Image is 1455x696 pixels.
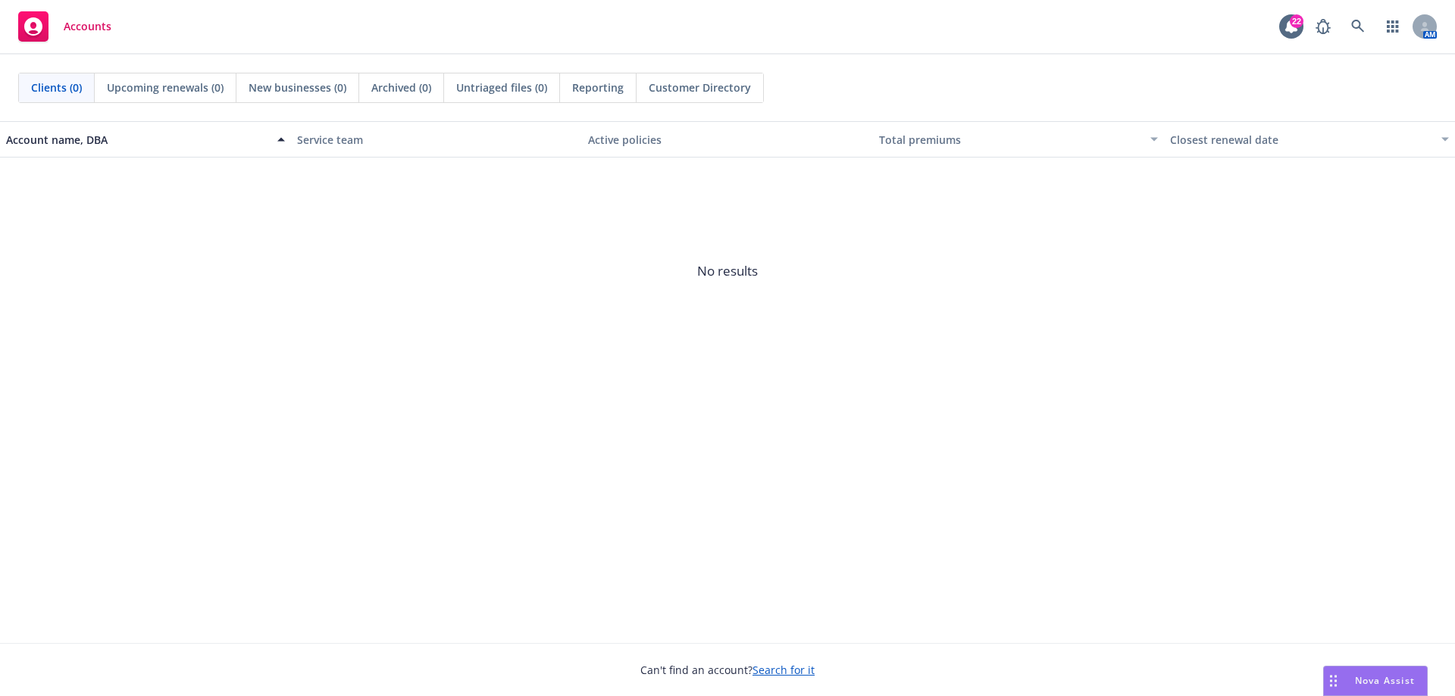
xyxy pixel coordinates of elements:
div: Total premiums [879,132,1141,148]
span: Untriaged files (0) [456,80,547,95]
div: Closest renewal date [1170,132,1432,148]
span: Reporting [572,80,624,95]
span: Clients (0) [31,80,82,95]
span: Archived (0) [371,80,431,95]
button: Nova Assist [1323,666,1428,696]
span: Upcoming renewals (0) [107,80,224,95]
span: New businesses (0) [249,80,346,95]
a: Report a Bug [1308,11,1338,42]
span: Customer Directory [649,80,751,95]
div: Service team [297,132,576,148]
span: Nova Assist [1355,674,1415,687]
span: Accounts [64,20,111,33]
button: Total premiums [873,121,1164,158]
button: Closest renewal date [1164,121,1455,158]
a: Accounts [12,5,117,48]
a: Search [1343,11,1373,42]
a: Switch app [1378,11,1408,42]
button: Active policies [582,121,873,158]
div: 22 [1290,14,1303,28]
div: Drag to move [1324,666,1343,695]
button: Service team [291,121,582,158]
span: Can't find an account? [640,662,815,678]
div: Active policies [588,132,867,148]
div: Account name, DBA [6,132,268,148]
a: Search for it [753,663,815,677]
